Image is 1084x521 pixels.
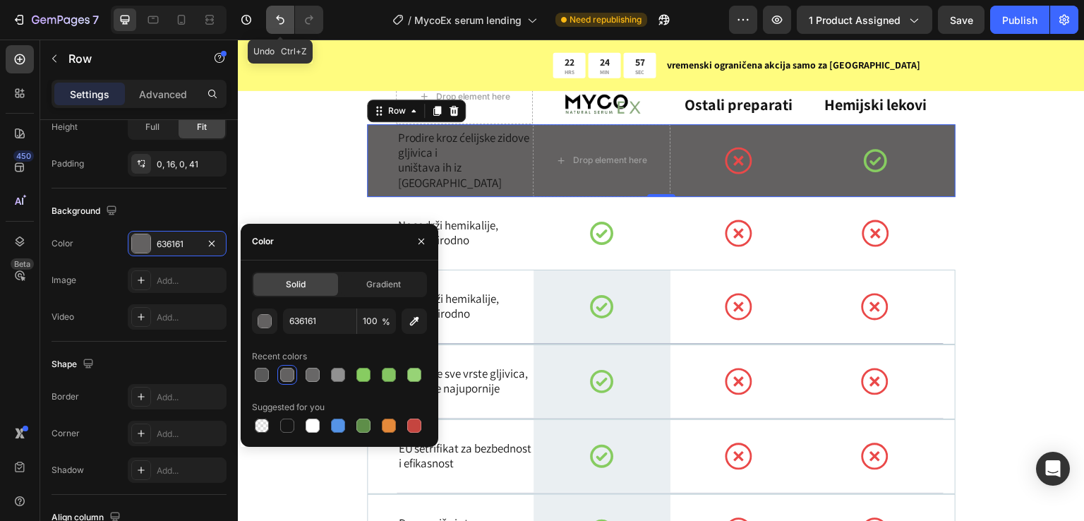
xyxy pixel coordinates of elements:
[252,235,274,248] div: Color
[52,464,84,477] div: Shadow
[52,237,73,250] div: Color
[159,121,294,151] p: uništava ih iz [GEOGRAPHIC_DATA]
[159,91,294,121] p: Prodire kroz ćelijske zidove gljivica i
[157,275,223,287] div: Add...
[160,267,294,282] p: 100% prirodno
[238,40,1084,521] iframe: Design area
[408,13,411,28] span: /
[157,311,223,324] div: Add...
[1036,452,1070,486] div: Open Intercom Messenger
[52,355,97,374] div: Shape
[147,65,170,78] div: Row
[252,350,307,363] div: Recent colors
[809,13,901,28] span: 1 product assigned
[160,342,294,357] p: čak i one najupornije
[286,278,306,291] span: Solid
[92,11,99,28] p: 7
[335,115,409,126] div: Drop element here
[157,428,223,441] div: Add...
[52,202,120,221] div: Background
[157,158,223,171] div: 0, 16, 0, 41
[68,50,188,67] p: Row
[382,316,390,328] span: %
[139,87,187,102] p: Advanced
[160,327,294,342] p: Eliminiše sve vrste gljivica,
[6,6,105,34] button: 7
[938,6,984,34] button: Save
[318,48,409,80] img: gempages_580060174794883605-45de9765-a285-452e-ba71-7e3ac61bbd21.png
[52,390,79,403] div: Border
[157,391,223,404] div: Add...
[797,6,932,34] button: 1 product assigned
[52,157,84,170] div: Padding
[1002,13,1037,28] div: Publish
[159,179,294,193] p: Ne sadrži hemikalije,
[157,465,223,477] div: Add...
[52,274,76,287] div: Image
[160,477,294,491] p: Regeneriše i stvara
[145,121,159,133] span: Full
[266,6,323,34] div: Undo/Redo
[159,193,294,208] p: 100% prirodno
[366,278,401,291] span: Gradient
[197,121,207,133] span: Fit
[11,258,34,270] div: Beta
[52,121,78,133] div: Height
[950,14,973,26] span: Save
[160,252,294,267] p: Ne sadrži hemikalije,
[70,87,109,102] p: Settings
[570,13,642,26] span: Need republishing
[990,6,1049,34] button: Publish
[252,401,325,414] div: Suggested for you
[157,238,198,251] div: 636161
[414,13,522,28] span: MycoEx serum lending
[447,55,555,75] strong: Ostali preparati
[160,402,294,417] p: EU setrifikat za bezbednost
[52,427,80,440] div: Corner
[13,150,34,162] div: 450
[586,55,689,75] strong: Hemijski lekovi
[52,311,74,323] div: Video
[283,309,356,334] input: Eg: FFFFFF
[160,417,294,431] p: i efikasnost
